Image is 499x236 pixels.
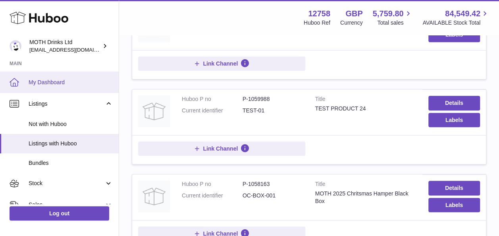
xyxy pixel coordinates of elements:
[182,192,243,199] dt: Current identifier
[315,190,416,205] div: MOTH 2025 Chritsmas Hamper Black Box
[243,180,303,188] dd: P-1058163
[315,180,416,190] strong: Title
[29,79,113,86] span: My Dashboard
[373,8,404,19] span: 5,759.80
[138,95,170,127] img: TEST PRODUCT 24
[422,19,489,27] span: AVAILABLE Stock Total
[138,141,305,156] button: Link Channel
[203,60,238,67] span: Link Channel
[428,181,480,195] a: Details
[373,8,413,27] a: 5,759.80 Total sales
[243,95,303,103] dd: P-1059988
[182,107,243,114] dt: Current identifier
[29,39,101,54] div: MOTH Drinks Ltd
[182,95,243,103] dt: Huboo P no
[445,8,480,19] span: 84,549.42
[29,100,104,108] span: Listings
[10,206,109,221] a: Log out
[10,40,21,52] img: internalAdmin-12758@internal.huboo.com
[29,201,104,209] span: Sales
[422,8,489,27] a: 84,549.42 AVAILABLE Stock Total
[428,113,480,127] button: Labels
[315,105,416,112] div: TEST PRODUCT 24
[428,198,480,212] button: Labels
[29,120,113,128] span: Not with Huboo
[182,180,243,188] dt: Huboo P no
[304,19,330,27] div: Huboo Ref
[243,192,303,199] dd: OC-BOX-001
[345,8,362,19] strong: GBP
[340,19,363,27] div: Currency
[377,19,412,27] span: Total sales
[243,107,303,114] dd: TEST-01
[308,8,330,19] strong: 12758
[428,96,480,110] a: Details
[315,95,416,105] strong: Title
[29,159,113,167] span: Bundles
[203,145,238,152] span: Link Channel
[138,56,305,71] button: Link Channel
[29,46,117,53] span: [EMAIL_ADDRESS][DOMAIN_NAME]
[29,180,104,187] span: Stock
[29,140,113,147] span: Listings with Huboo
[138,180,170,212] img: MOTH 2025 Chritsmas Hamper Black Box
